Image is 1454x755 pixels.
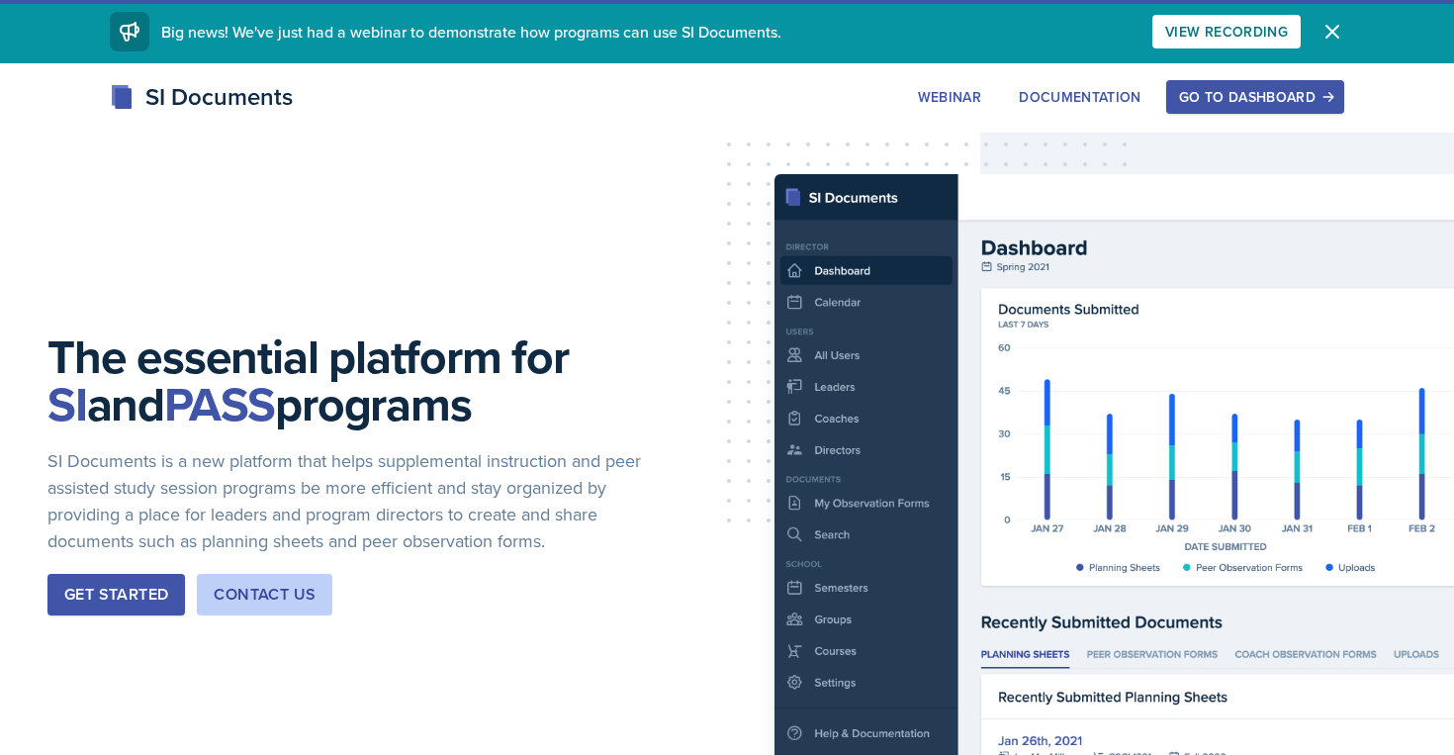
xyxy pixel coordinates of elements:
button: Go to Dashboard [1166,80,1344,114]
div: Go to Dashboard [1179,89,1331,105]
div: Webinar [918,89,981,105]
span: Big news! We've just had a webinar to demonstrate how programs can use SI Documents. [161,21,781,43]
div: Contact Us [214,583,316,607]
div: Get Started [64,583,168,607]
button: Get Started [47,574,185,615]
button: View Recording [1152,15,1301,48]
button: Webinar [905,80,994,114]
div: View Recording [1165,24,1288,40]
button: Documentation [1006,80,1154,114]
button: Contact Us [197,574,332,615]
div: Documentation [1019,89,1141,105]
div: SI Documents [110,79,293,115]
